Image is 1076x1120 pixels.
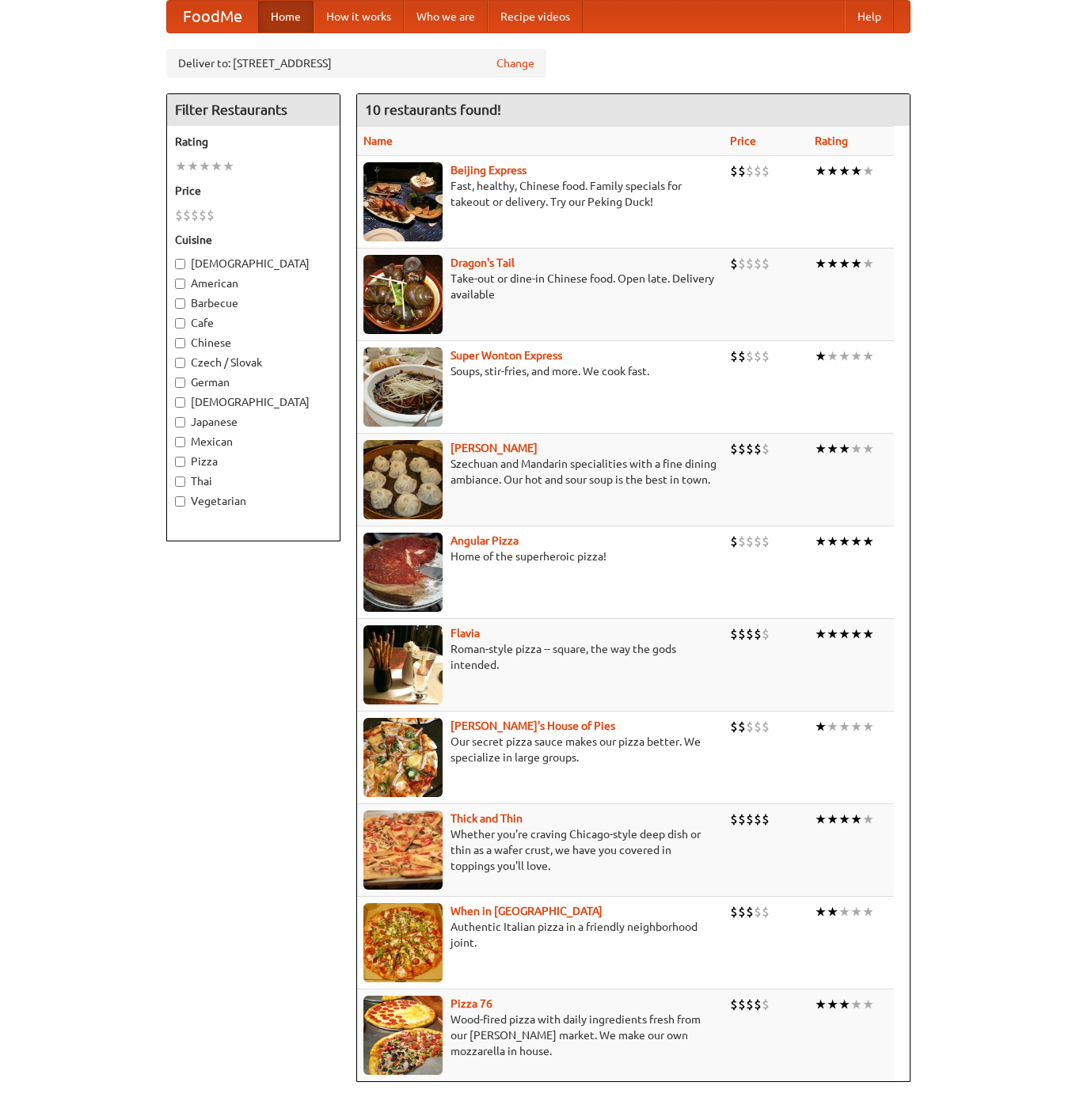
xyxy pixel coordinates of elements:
[199,207,207,224] li: $
[738,347,746,365] li: $
[838,255,850,272] li: ★
[850,440,862,457] li: ★
[175,207,183,224] li: $
[838,533,850,550] li: ★
[862,903,874,921] li: ★
[175,158,187,175] li: ★
[815,162,827,180] li: ★
[762,347,770,365] li: $
[175,256,332,271] label: [DEMOGRAPHIC_DATA]
[746,255,754,272] li: $
[815,903,827,921] li: ★
[862,533,874,550] li: ★
[815,347,827,365] li: ★
[850,903,862,921] li: ★
[827,347,838,365] li: ★
[167,1,258,32] a: FoodMe
[762,255,770,272] li: $
[762,533,770,550] li: $
[175,454,332,469] label: Pizza
[175,374,332,390] label: German
[850,996,862,1013] li: ★
[754,996,762,1013] li: $
[850,347,862,365] li: ★
[730,347,738,365] li: $
[738,162,746,180] li: $
[862,440,874,457] li: ★
[762,903,770,921] li: $
[730,811,738,828] li: $
[363,162,443,241] img: beijing.jpg
[175,183,332,199] h5: Price
[175,457,185,467] input: Pizza
[191,207,199,224] li: $
[451,349,562,362] a: Super Wonton Express
[451,905,603,917] b: When in [GEOGRAPHIC_DATA]
[363,996,443,1075] img: pizza76.jpg
[754,811,762,828] li: $
[838,811,850,828] li: ★
[762,718,770,735] li: $
[363,271,718,302] p: Take-out or dine-in Chinese food. Open late. Delivery available
[738,996,746,1013] li: $
[451,442,538,454] a: [PERSON_NAME]
[746,440,754,457] li: $
[451,997,492,1010] b: Pizza 76
[738,533,746,550] li: $
[850,162,862,180] li: ★
[754,255,762,272] li: $
[850,625,862,643] li: ★
[862,255,874,272] li: ★
[754,718,762,735] li: $
[827,903,838,921] li: ★
[838,440,850,457] li: ★
[187,158,199,175] li: ★
[167,94,340,126] h4: Filter Restaurants
[738,440,746,457] li: $
[850,533,862,550] li: ★
[838,996,850,1013] li: ★
[762,162,770,180] li: $
[175,473,332,489] label: Thai
[175,394,332,410] label: [DEMOGRAPHIC_DATA]
[451,812,523,825] a: Thick and Thin
[738,625,746,643] li: $
[762,440,770,457] li: $
[451,164,527,177] a: Beijing Express
[175,493,332,509] label: Vegetarian
[175,437,185,447] input: Mexican
[363,456,718,488] p: Szechuan and Mandarin specialities with a fine dining ambiance. Our hot and sour soup is the best...
[404,1,488,32] a: Who we are
[363,826,718,874] p: Whether you're craving Chicago-style deep dish or thin as a wafer crust, we have you covered in t...
[363,718,443,797] img: luigis.jpg
[451,627,480,640] b: Flavia
[363,135,393,147] a: Name
[838,903,850,921] li: ★
[175,295,332,311] label: Barbecue
[762,996,770,1013] li: $
[845,1,894,32] a: Help
[815,996,827,1013] li: ★
[862,718,874,735] li: ★
[738,718,746,735] li: $
[827,718,838,735] li: ★
[827,162,838,180] li: ★
[730,440,738,457] li: $
[451,534,519,547] a: Angular Pizza
[363,347,443,427] img: superwonton.jpg
[222,158,234,175] li: ★
[827,811,838,828] li: ★
[451,719,615,732] b: [PERSON_NAME]'s House of Pies
[363,533,443,612] img: angular.jpg
[363,255,443,334] img: dragon.jpg
[451,256,515,269] b: Dragon's Tail
[862,625,874,643] li: ★
[746,996,754,1013] li: $
[730,996,738,1013] li: $
[199,158,211,175] li: ★
[730,255,738,272] li: $
[746,718,754,735] li: $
